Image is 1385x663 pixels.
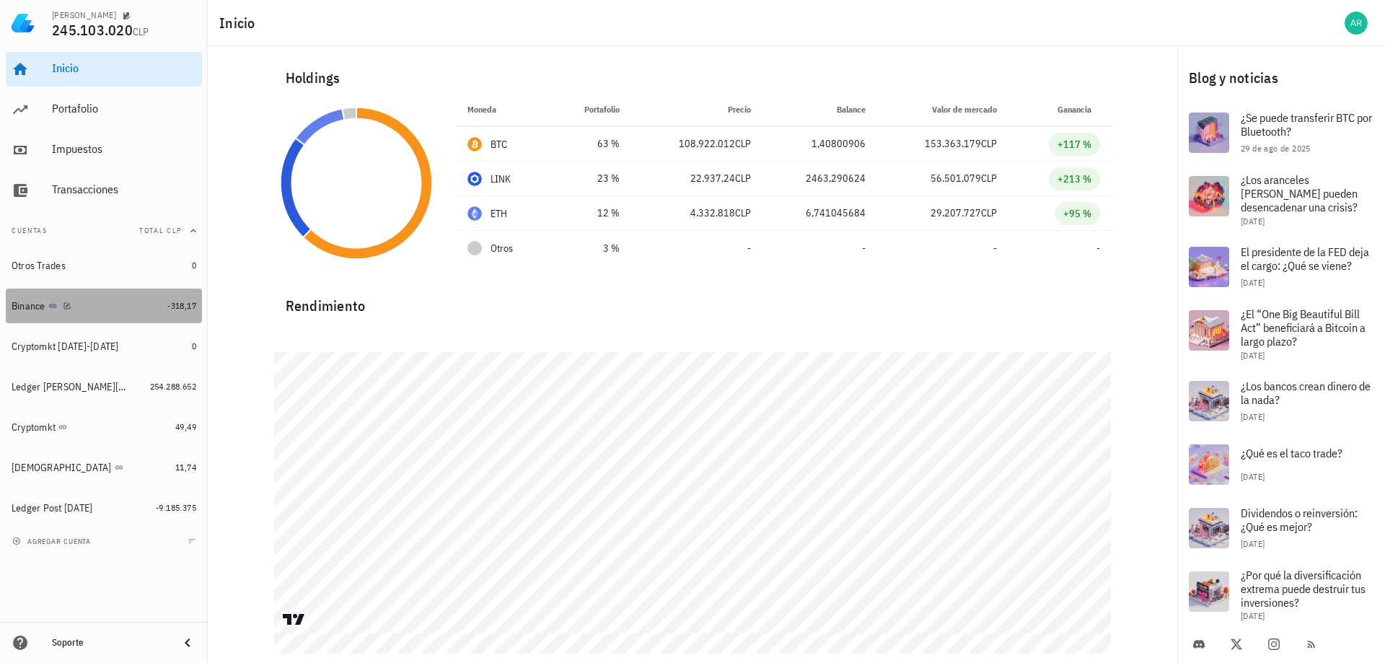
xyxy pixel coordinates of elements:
[981,172,997,185] span: CLP
[467,206,482,221] div: ETH-icon
[1241,446,1342,460] span: ¿Qué es el taco trade?
[1241,506,1358,534] span: Dividendos o reinversión: ¿Qué es mejor?
[562,241,620,256] div: 3 %
[6,369,202,404] a: Ledger [PERSON_NAME][DATE] 254.288.652
[52,20,133,40] span: 245.103.020
[550,92,631,127] th: Portafolio
[467,137,482,152] div: BTC-icon
[981,137,997,150] span: CLP
[12,421,56,434] div: Cryptomkt
[491,241,513,256] span: Otros
[52,183,196,196] div: Transacciones
[192,260,196,271] span: 0
[1177,235,1385,299] a: El presidente de la FED deja el cargo: ¿Qué se viene? [DATE]
[133,25,149,38] span: CLP
[735,137,751,150] span: CLP
[1241,411,1265,422] span: [DATE]
[6,92,202,127] a: Portafolio
[1241,610,1265,621] span: [DATE]
[491,172,511,186] div: LINK
[931,172,981,185] span: 56.501.079
[925,137,981,150] span: 153.363.179
[219,12,261,35] h1: Inicio
[6,248,202,283] a: Otros Trades 0
[12,381,130,393] div: Ledger [PERSON_NAME][DATE]
[1241,277,1265,288] span: [DATE]
[981,206,997,219] span: CLP
[52,9,116,21] div: [PERSON_NAME]
[1058,104,1100,115] span: Ganancia
[1241,471,1265,482] span: [DATE]
[12,12,35,35] img: LedgiFi
[52,142,196,156] div: Impuestos
[774,171,866,186] div: 2463,290624
[6,52,202,87] a: Inicio
[562,136,620,152] div: 63 %
[15,537,91,546] span: agregar cuenta
[735,172,751,185] span: CLP
[52,637,167,649] div: Soporte
[192,341,196,351] span: 0
[9,534,97,548] button: agregar cuenta
[631,92,762,127] th: Precio
[1058,137,1091,152] div: +117 %
[1177,101,1385,164] a: ¿Se puede transferir BTC por Bluetooth? 29 de ago de 2025
[993,242,997,255] span: -
[1241,379,1371,407] span: ¿Los bancos crean dinero de la nada?
[6,410,202,444] a: Cryptomkt 49,49
[491,206,508,221] div: ETH
[467,172,482,186] div: LINK-icon
[1177,433,1385,496] a: ¿Qué es el taco trade? [DATE]
[774,206,866,221] div: 6,741045684
[562,206,620,221] div: 12 %
[1177,55,1385,101] div: Blog y noticias
[491,137,508,152] div: BTC
[156,502,196,513] span: -9.185.375
[747,242,751,255] span: -
[1063,206,1091,221] div: +95 %
[735,206,751,219] span: CLP
[862,242,866,255] span: -
[175,421,196,432] span: 49,49
[6,450,202,485] a: [DEMOGRAPHIC_DATA] 11,74
[877,92,1008,127] th: Valor de mercado
[281,612,307,626] a: Charting by TradingView
[139,226,182,235] span: Total CLP
[1058,172,1091,186] div: +213 %
[6,173,202,208] a: Transacciones
[1177,496,1385,560] a: Dividendos o reinversión: ¿Qué es mejor? [DATE]
[6,289,202,323] a: Binance -318,17
[12,300,45,312] div: Binance
[1241,216,1265,227] span: [DATE]
[6,133,202,167] a: Impuestos
[52,61,196,75] div: Inicio
[12,462,112,474] div: [DEMOGRAPHIC_DATA]
[274,283,1112,317] div: Rendimiento
[1241,172,1358,214] span: ¿Los aranceles [PERSON_NAME] pueden desencadenar una crisis?
[6,329,202,364] a: Cryptomkt [DATE]-[DATE] 0
[1096,242,1100,255] span: -
[762,92,877,127] th: Balance
[1241,350,1265,361] span: [DATE]
[1177,164,1385,235] a: ¿Los aranceles [PERSON_NAME] pueden desencadenar una crisis? [DATE]
[456,92,550,127] th: Moneda
[1345,12,1368,35] div: avatar
[12,502,93,514] div: Ledger Post [DATE]
[6,214,202,248] button: CuentasTotal CLP
[679,137,735,150] span: 108.922.012
[52,102,196,115] div: Portafolio
[6,491,202,525] a: Ledger Post [DATE] -9.185.375
[1241,568,1366,610] span: ¿Por qué la diversificación extrema puede destruir tus inversiones?
[1241,307,1366,348] span: ¿El “One Big Beautiful Bill Act” beneficiará a Bitcoin a largo plazo?
[274,55,1112,101] div: Holdings
[175,462,196,473] span: 11,74
[1241,110,1372,139] span: ¿Se puede transferir BTC por Bluetooth?
[1241,245,1369,273] span: El presidente de la FED deja el cargo: ¿Qué se viene?
[1177,369,1385,433] a: ¿Los bancos crean dinero de la nada? [DATE]
[774,136,866,152] div: 1,40800906
[1241,143,1311,154] span: 29 de ago de 2025
[562,171,620,186] div: 23 %
[1241,538,1265,549] span: [DATE]
[12,260,66,272] div: Otros Trades
[1177,560,1385,631] a: ¿Por qué la diversificación extrema puede destruir tus inversiones? [DATE]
